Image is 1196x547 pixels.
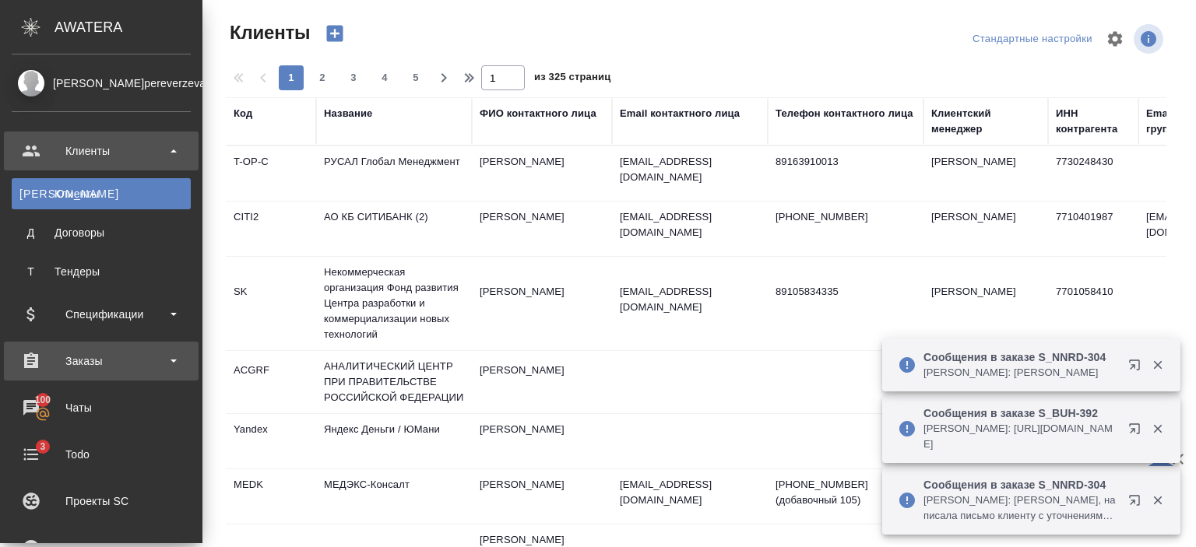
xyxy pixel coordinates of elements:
[226,146,316,201] td: T-OP-C
[4,482,199,521] a: Проекты SC
[1048,146,1138,201] td: 7730248430
[1096,20,1134,58] span: Настроить таблицу
[620,106,740,121] div: Email контактного лица
[969,27,1096,51] div: split button
[316,257,472,350] td: Некоммерческая организация Фонд развития Центра разработки и коммерциализации новых технологий
[620,477,760,508] p: [EMAIL_ADDRESS][DOMAIN_NAME]
[4,388,199,427] a: 100Чаты
[324,106,372,121] div: Название
[1048,202,1138,256] td: 7710401987
[923,146,1048,201] td: [PERSON_NAME]
[923,477,1118,493] p: Сообщения в заказе S_NNRD-304
[1141,493,1173,507] button: Закрыть
[12,489,191,513] div: Проекты SC
[472,469,612,524] td: [PERSON_NAME]
[480,106,596,121] div: ФИО контактного лица
[1141,358,1173,372] button: Закрыть
[472,202,612,256] td: [PERSON_NAME]
[403,70,428,86] span: 5
[316,414,472,468] td: Яндекс Деньги / ЮМани
[776,106,913,121] div: Телефон контактного лица
[372,65,397,90] button: 4
[923,202,1048,256] td: [PERSON_NAME]
[1056,106,1131,137] div: ИНН контрагента
[12,178,191,209] a: [PERSON_NAME]Клиенты
[19,186,183,202] div: Клиенты
[12,396,191,419] div: Чаты
[472,355,612,409] td: [PERSON_NAME]
[12,75,191,92] div: [PERSON_NAME]pereverzeva
[316,351,472,413] td: АНАЛИТИЧЕСКИЙ ЦЕНТР ПРИ ПРАВИТЕЛЬСТВЕ РОССИЙСКОЙ ФЕДЕРАЦИИ
[931,106,1040,137] div: Клиентский менеджер
[55,12,202,43] div: AWATERA
[534,68,610,90] span: из 325 страниц
[1119,485,1156,522] button: Открыть в новой вкладке
[12,217,191,248] a: ДДоговоры
[776,477,916,508] p: [PHONE_NUMBER] (добавочный 105)
[923,276,1048,331] td: [PERSON_NAME]
[226,355,316,409] td: ACGRF
[234,106,252,121] div: Код
[1141,422,1173,436] button: Закрыть
[26,392,61,408] span: 100
[372,70,397,86] span: 4
[12,303,191,326] div: Спецификации
[30,439,55,454] span: 3
[341,65,366,90] button: 3
[341,70,366,86] span: 3
[923,349,1118,365] p: Сообщения в заказе S_NNRD-304
[923,405,1118,421] p: Сообщения в заказе S_BUH-392
[923,493,1118,524] p: [PERSON_NAME]: [PERSON_NAME], написала письмо клиенту с уточнениями, ты в копии.
[1119,349,1156,387] button: Открыть в новой вкладке
[310,65,335,90] button: 2
[226,276,316,331] td: SK
[19,264,183,279] div: Тендеры
[316,146,472,201] td: РУСАЛ Глобал Менеджмент
[1119,413,1156,451] button: Открыть в новой вкладке
[226,469,316,524] td: MEDK
[226,414,316,468] td: Yandex
[923,421,1118,452] p: [PERSON_NAME]: [URL][DOMAIN_NAME]
[12,256,191,287] a: ТТендеры
[4,435,199,474] a: 3Todo
[620,154,760,185] p: [EMAIL_ADDRESS][DOMAIN_NAME]
[1048,276,1138,331] td: 7701058410
[472,276,612,331] td: [PERSON_NAME]
[776,284,916,300] p: 89105834335
[12,349,191,373] div: Заказы
[776,154,916,170] p: 89163910013
[1134,24,1166,54] span: Посмотреть информацию
[12,139,191,163] div: Клиенты
[316,202,472,256] td: АО КБ СИТИБАНК (2)
[310,70,335,86] span: 2
[226,20,310,45] span: Клиенты
[316,20,354,47] button: Создать
[776,209,916,225] p: [PHONE_NUMBER]
[226,202,316,256] td: CITI2
[316,469,472,524] td: МЕДЭКС-Консалт
[12,443,191,466] div: Todo
[923,365,1118,380] p: [PERSON_NAME]: [PERSON_NAME]
[19,225,183,240] div: Договоры
[403,65,428,90] button: 5
[620,284,760,315] p: [EMAIL_ADDRESS][DOMAIN_NAME]
[472,414,612,468] td: [PERSON_NAME]
[472,146,612,201] td: [PERSON_NAME]
[620,209,760,240] p: [EMAIL_ADDRESS][DOMAIN_NAME]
